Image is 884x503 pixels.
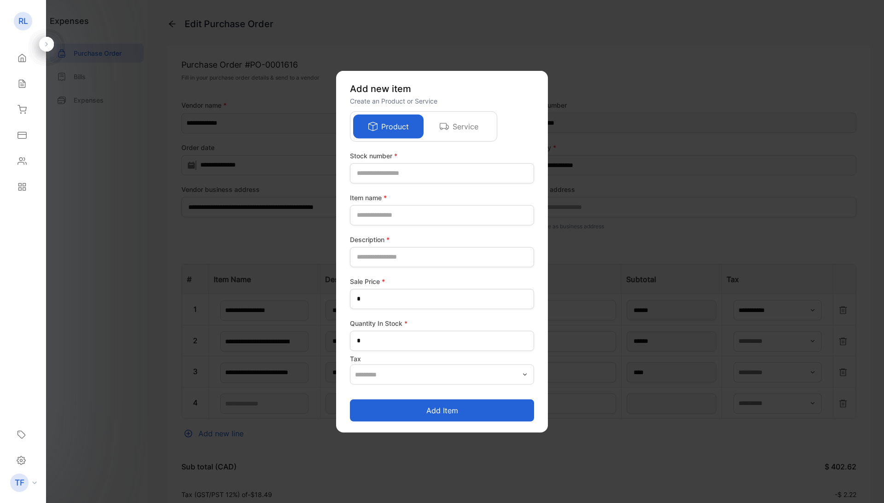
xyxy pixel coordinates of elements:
p: RL [18,15,28,27]
label: Description [350,234,534,244]
label: Sale Price [350,276,534,286]
label: Tax [350,353,534,363]
span: Create an Product or Service [350,97,437,104]
label: Item name [350,192,534,202]
p: TF [15,477,24,489]
button: Add item [350,399,534,422]
p: Service [453,121,478,132]
p: Product [381,121,409,132]
button: Open LiveChat chat widget [7,4,35,31]
p: Add new item [350,81,534,95]
label: Quantity In Stock [350,318,534,328]
label: Stock number [350,150,534,160]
